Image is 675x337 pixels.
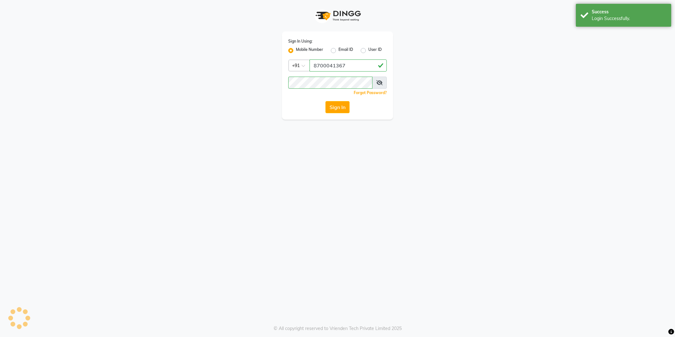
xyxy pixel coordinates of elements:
div: Success [592,9,666,15]
div: Login Successfully. [592,15,666,22]
label: User ID [368,47,382,54]
label: Email ID [338,47,353,54]
a: Forgot Password? [354,90,387,95]
label: Sign In Using: [288,38,312,44]
button: Sign In [325,101,350,113]
label: Mobile Number [296,47,323,54]
input: Username [310,59,387,72]
img: logo1.svg [312,6,363,25]
input: Username [288,77,372,89]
